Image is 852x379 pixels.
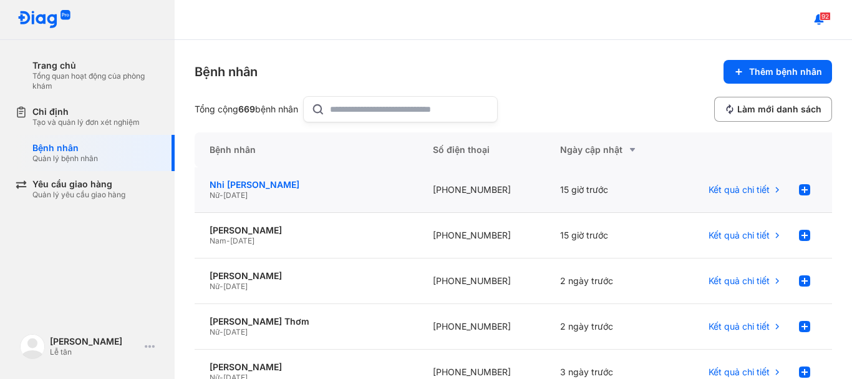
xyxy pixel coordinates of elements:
[418,304,545,350] div: [PHONE_NUMBER]
[709,184,770,195] span: Kết quả chi tiết
[418,167,545,213] div: [PHONE_NUMBER]
[210,327,220,337] span: Nữ
[210,190,220,200] span: Nữ
[210,316,403,327] div: [PERSON_NAME] Thơm
[32,142,98,154] div: Bệnh nhân
[210,236,226,245] span: Nam
[210,362,403,373] div: [PERSON_NAME]
[32,154,98,164] div: Quản lý bệnh nhân
[17,10,71,29] img: logo
[223,190,248,200] span: [DATE]
[749,66,822,77] span: Thêm bệnh nhân
[714,97,832,122] button: Làm mới danh sách
[32,60,160,71] div: Trang chủ
[220,282,223,291] span: -
[560,142,657,157] div: Ngày cập nhật
[50,347,140,357] div: Lễ tân
[32,117,140,127] div: Tạo và quản lý đơn xét nghiệm
[737,104,821,115] span: Làm mới danh sách
[195,104,298,115] div: Tổng cộng bệnh nhân
[195,132,418,167] div: Bệnh nhân
[238,104,255,114] span: 669
[226,236,230,245] span: -
[223,327,248,337] span: [DATE]
[545,304,672,350] div: 2 ngày trước
[230,236,254,245] span: [DATE]
[20,334,45,359] img: logo
[545,167,672,213] div: 15 giờ trước
[545,213,672,258] div: 15 giờ trước
[210,270,403,282] div: [PERSON_NAME]
[32,190,125,200] div: Quản lý yêu cầu giao hàng
[50,336,140,347] div: [PERSON_NAME]
[32,71,160,91] div: Tổng quan hoạt động của phòng khám
[210,282,220,291] span: Nữ
[195,63,258,81] div: Bệnh nhân
[32,106,140,117] div: Chỉ định
[709,230,770,241] span: Kết quả chi tiết
[418,258,545,304] div: [PHONE_NUMBER]
[724,60,832,84] button: Thêm bệnh nhân
[210,179,403,190] div: Nhi [PERSON_NAME]
[709,275,770,287] span: Kết quả chi tiết
[220,327,223,337] span: -
[210,225,403,236] div: [PERSON_NAME]
[709,367,770,378] span: Kết quả chi tiết
[32,179,125,190] div: Yêu cầu giao hàng
[223,282,248,291] span: [DATE]
[418,213,545,258] div: [PHONE_NUMBER]
[220,190,223,200] span: -
[709,321,770,332] span: Kết quả chi tiết
[418,132,545,167] div: Số điện thoại
[820,12,831,21] span: 92
[545,258,672,304] div: 2 ngày trước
